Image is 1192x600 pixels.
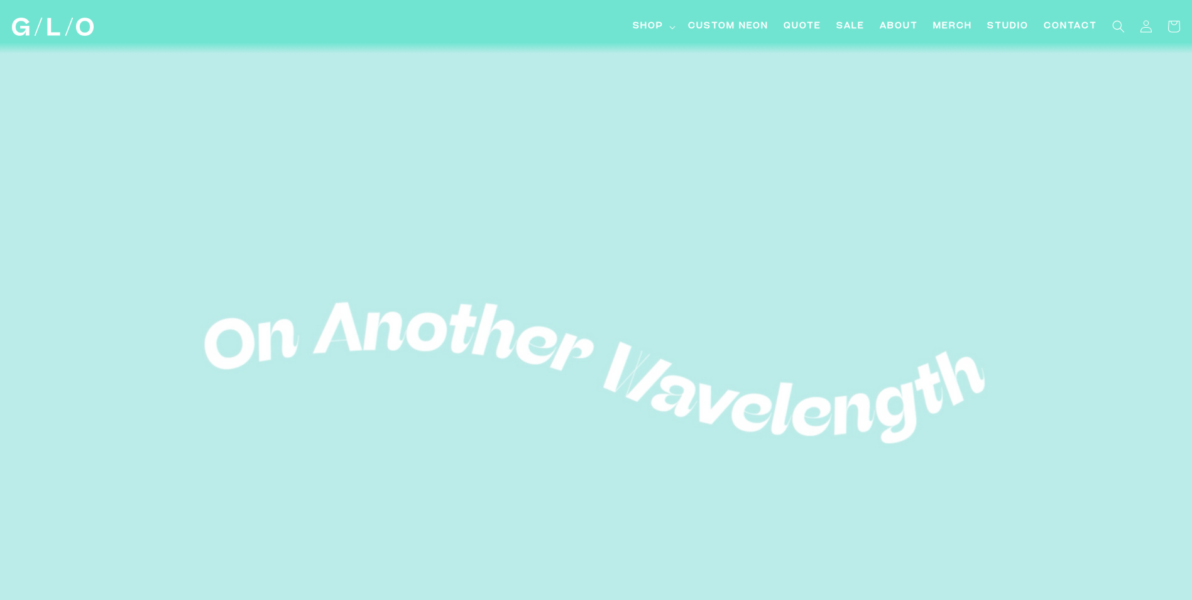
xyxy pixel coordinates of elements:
a: Studio [980,13,1036,41]
span: SALE [836,20,865,33]
a: Merch [926,13,980,41]
span: Custom Neon [688,20,768,33]
img: GLO Studio [12,18,94,36]
summary: Search [1105,13,1132,40]
span: Shop [633,20,664,33]
a: Contact [1036,13,1105,41]
a: About [872,13,926,41]
span: Contact [1044,20,1097,33]
span: Quote [784,20,821,33]
a: GLO Studio [7,13,98,41]
a: Custom Neon [681,13,776,41]
a: Quote [776,13,829,41]
summary: Shop [625,13,681,41]
a: SALE [829,13,872,41]
span: Merch [933,20,972,33]
span: Studio [987,20,1029,33]
span: About [880,20,918,33]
